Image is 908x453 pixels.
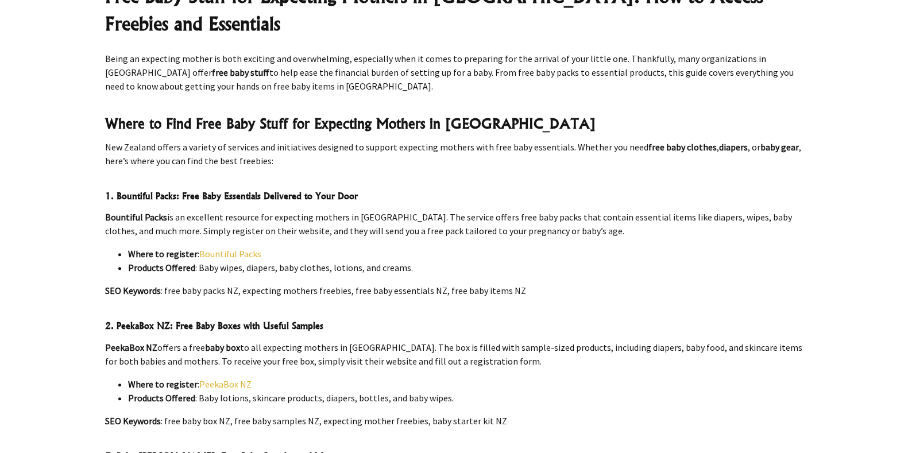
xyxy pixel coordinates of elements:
strong: Bountiful Packs [105,211,167,223]
a: Bountiful Packs [199,248,261,260]
strong: free baby stuff [212,67,269,78]
strong: diapers [719,141,748,153]
li: : [128,377,803,391]
strong: Products Offered [128,262,195,273]
li: : Baby lotions, skincare products, diapers, bottles, and baby wipes. [128,391,803,405]
p: : free baby packs NZ, expecting mothers freebies, free baby essentials NZ, free baby items NZ [105,284,803,297]
li: : [128,247,803,261]
strong: baby box [205,342,240,353]
strong: 1. Bountiful Packs: Free Baby Essentials Delivered to Your Door [105,190,358,202]
strong: 2. PeekaBox NZ: Free Baby Boxes with Useful Samples [105,320,323,331]
a: PeekaBox NZ [199,378,252,390]
strong: baby gear [760,141,799,153]
strong: free baby clothes [648,141,717,153]
strong: SEO Keywords [105,415,161,427]
strong: Where to register [128,378,198,390]
strong: Products Offered [128,392,195,404]
strong: PeekaBox NZ [105,342,157,353]
strong: Where to register [128,248,198,260]
p: : free baby box NZ, free baby samples NZ, expecting mother freebies, baby starter kit NZ [105,414,803,428]
p: is an excellent resource for expecting mothers in [GEOGRAPHIC_DATA]. The service offers free baby... [105,210,803,238]
li: : Baby wipes, diapers, baby clothes, lotions, and creams. [128,261,803,274]
p: New Zealand offers a variety of services and initiatives designed to support expecting mothers wi... [105,140,803,168]
strong: Where to Find Free Baby Stuff for Expecting Mothers in [GEOGRAPHIC_DATA] [105,115,596,132]
p: Being an expecting mother is both exciting and overwhelming, especially when it comes to preparin... [105,52,803,93]
strong: SEO Keywords [105,285,161,296]
p: offers a free to all expecting mothers in [GEOGRAPHIC_DATA]. The box is filled with sample-sized ... [105,340,803,368]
